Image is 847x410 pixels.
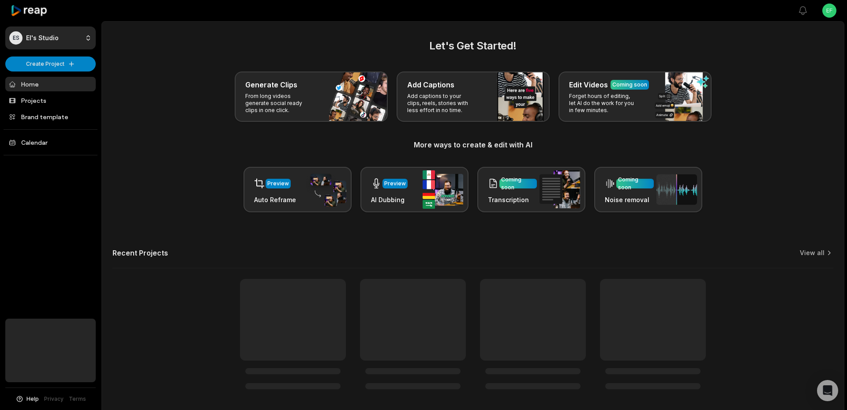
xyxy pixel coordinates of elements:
[306,173,346,207] img: auto_reframe.png
[44,395,64,403] a: Privacy
[112,248,168,257] h2: Recent Projects
[245,93,314,114] p: From long videos generate social ready clips in one click.
[817,380,838,401] div: Open Intercom Messenger
[69,395,86,403] a: Terms
[5,56,96,71] button: Create Project
[267,180,289,188] div: Preview
[407,79,454,90] h3: Add Captions
[501,176,535,192] div: Coming soon
[5,77,96,91] a: Home
[15,395,39,403] button: Help
[26,395,39,403] span: Help
[618,176,652,192] div: Coming soon
[26,34,59,42] p: El's Studio
[569,93,637,114] p: Forget hours of editing, let AI do the work for you in few minutes.
[800,248,825,257] a: View all
[423,170,463,209] img: ai_dubbing.png
[569,79,608,90] h3: Edit Videos
[656,174,697,205] img: noise_removal.png
[407,93,476,114] p: Add captions to your clips, reels, stories with less effort in no time.
[612,81,647,89] div: Coming soon
[254,195,296,204] h3: Auto Reframe
[605,195,654,204] h3: Noise removal
[245,79,297,90] h3: Generate Clips
[384,180,406,188] div: Preview
[5,135,96,150] a: Calendar
[488,195,537,204] h3: Transcription
[112,139,833,150] h3: More ways to create & edit with AI
[371,195,408,204] h3: AI Dubbing
[112,38,833,54] h2: Let's Get Started!
[5,93,96,108] a: Projects
[9,31,22,45] div: ES
[5,109,96,124] a: Brand template
[540,170,580,208] img: transcription.png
